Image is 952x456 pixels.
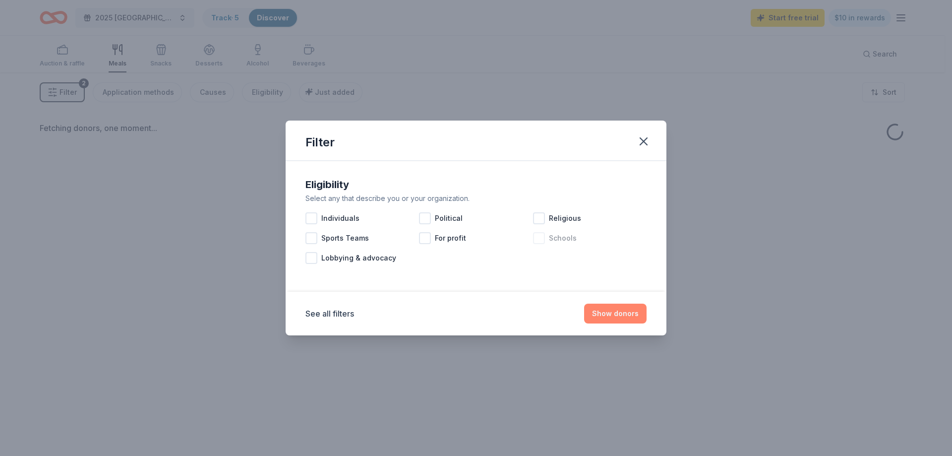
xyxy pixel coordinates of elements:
span: For profit [435,232,466,244]
span: Sports Teams [321,232,369,244]
span: Individuals [321,212,359,224]
div: Eligibility [305,177,647,193]
span: Schools [549,232,577,244]
span: Political [435,212,463,224]
span: Lobbying & advocacy [321,252,396,264]
div: Filter [305,134,335,150]
button: See all filters [305,308,354,320]
span: Religious [549,212,581,224]
div: Select any that describe you or your organization. [305,193,647,204]
button: Show donors [584,304,647,324]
